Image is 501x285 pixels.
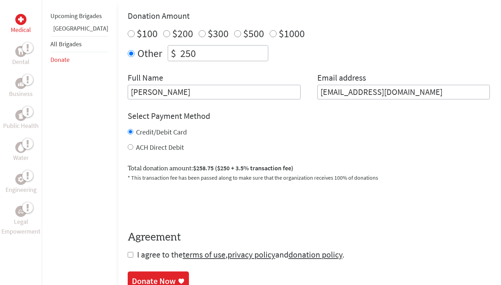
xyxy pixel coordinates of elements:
[137,27,158,40] label: $100
[50,12,102,20] a: Upcoming Brigades
[15,110,26,121] div: Public Health
[15,142,26,153] div: Water
[50,36,108,52] li: All Brigades
[50,24,108,36] li: Panama
[243,27,264,40] label: $500
[15,78,26,89] div: Business
[317,72,366,85] label: Email address
[15,46,26,57] div: Dental
[50,52,108,67] li: Donate
[168,46,179,61] div: $
[193,164,293,172] span: $258.75 ($250 + 3.5% transaction fee)
[12,46,30,67] a: DentalDental
[3,110,39,131] a: Public HealthPublic Health
[13,142,29,163] a: WaterWater
[53,24,108,32] a: [GEOGRAPHIC_DATA]
[1,217,40,236] p: Legal Empowerment
[11,25,31,35] p: Medical
[183,249,225,260] a: terms of use
[128,163,293,173] label: Total donation amount:
[128,231,490,244] h4: Agreement
[128,85,301,99] input: Enter Full Name
[18,17,24,22] img: Medical
[1,206,40,236] a: Legal EmpowermentLegal Empowerment
[128,72,163,85] label: Full Name
[6,174,37,195] a: EngineeringEngineering
[11,14,31,35] a: MedicalMedical
[9,78,33,99] a: BusinessBusiness
[18,81,24,86] img: Business
[208,27,229,40] label: $300
[18,143,24,151] img: Water
[179,46,268,61] input: Enter Amount
[18,112,24,119] img: Public Health
[15,206,26,217] div: Legal Empowerment
[128,111,490,122] h4: Select Payment Method
[317,85,490,99] input: Your Email
[6,185,37,195] p: Engineering
[137,249,344,260] span: I agree to the , and .
[128,173,490,182] p: * This transaction fee has been passed along to make sure that the organization receives 100% of ...
[288,249,342,260] a: donation policy
[3,121,39,131] p: Public Health
[172,27,193,40] label: $200
[128,190,233,217] iframe: reCAPTCHA
[279,27,305,40] label: $1000
[136,128,187,136] label: Credit/Debit Card
[50,40,82,48] a: All Brigades
[18,177,24,182] img: Engineering
[136,143,184,152] label: ACH Direct Debit
[18,48,24,55] img: Dental
[12,57,30,67] p: Dental
[50,8,108,24] li: Upcoming Brigades
[18,209,24,213] img: Legal Empowerment
[137,45,162,61] label: Other
[228,249,275,260] a: privacy policy
[128,10,490,22] h4: Donation Amount
[13,153,29,163] p: Water
[15,14,26,25] div: Medical
[9,89,33,99] p: Business
[50,56,70,64] a: Donate
[15,174,26,185] div: Engineering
